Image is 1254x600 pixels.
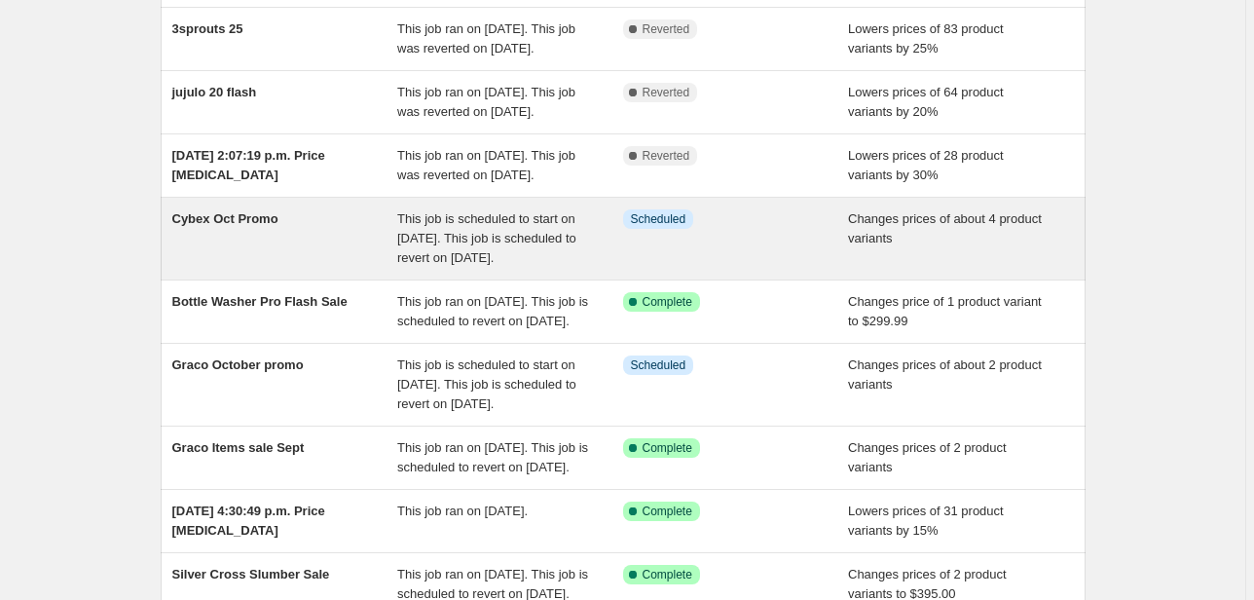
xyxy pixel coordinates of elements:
span: Reverted [643,85,690,100]
span: Scheduled [631,211,686,227]
span: This job ran on [DATE]. This job was reverted on [DATE]. [397,148,575,182]
span: Changes prices of about 4 product variants [848,211,1042,245]
span: Changes prices of about 2 product variants [848,357,1042,392]
span: Graco Items sale Sept [172,440,305,455]
span: Lowers prices of 31 product variants by 15% [848,504,1004,538]
span: This job ran on [DATE]. This job is scheduled to revert on [DATE]. [397,440,588,474]
span: [DATE] 2:07:19 p.m. Price [MEDICAL_DATA] [172,148,325,182]
span: Silver Cross Slumber Sale [172,567,330,581]
span: Bottle Washer Pro Flash Sale [172,294,348,309]
span: jujulo 20 flash [172,85,257,99]
span: Complete [643,504,692,519]
span: Complete [643,567,692,582]
span: Lowers prices of 64 product variants by 20% [848,85,1004,119]
span: This job ran on [DATE]. This job is scheduled to revert on [DATE]. [397,294,588,328]
span: Complete [643,440,692,456]
span: Cybex Oct Promo [172,211,278,226]
span: Changes price of 1 product variant to $299.99 [848,294,1042,328]
span: [DATE] 4:30:49 p.m. Price [MEDICAL_DATA] [172,504,325,538]
span: Reverted [643,21,690,37]
span: 3sprouts 25 [172,21,243,36]
span: This job is scheduled to start on [DATE]. This job is scheduled to revert on [DATE]. [397,357,576,411]
span: This job ran on [DATE]. This job was reverted on [DATE]. [397,21,575,56]
span: This job is scheduled to start on [DATE]. This job is scheduled to revert on [DATE]. [397,211,576,265]
span: Scheduled [631,357,686,373]
span: Complete [643,294,692,310]
span: Changes prices of 2 product variants [848,440,1007,474]
span: Graco October promo [172,357,304,372]
span: This job ran on [DATE]. This job was reverted on [DATE]. [397,85,575,119]
span: Lowers prices of 83 product variants by 25% [848,21,1004,56]
span: Reverted [643,148,690,164]
span: Lowers prices of 28 product variants by 30% [848,148,1004,182]
span: This job ran on [DATE]. [397,504,528,518]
